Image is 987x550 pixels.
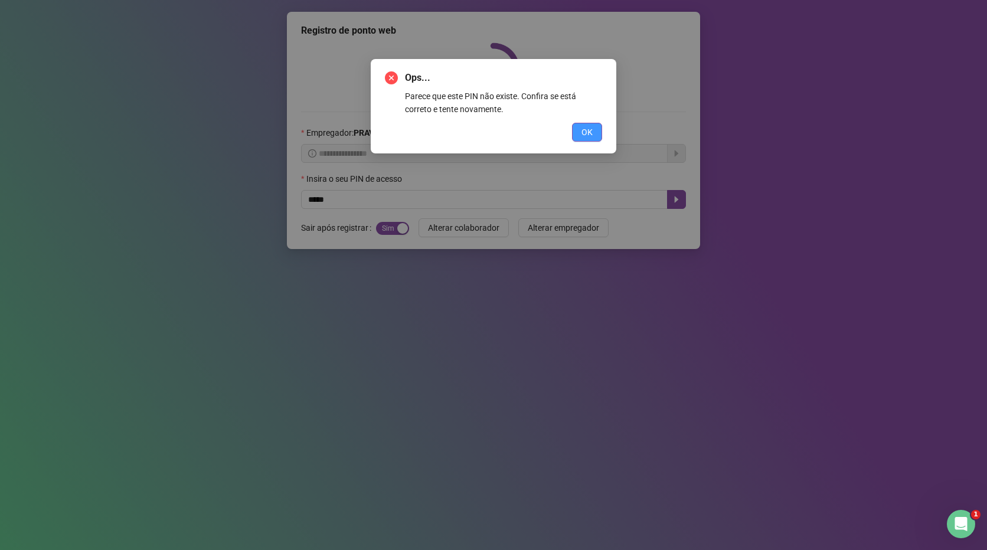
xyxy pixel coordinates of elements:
div: Parece que este PIN não existe. Confira se está correto e tente novamente. [405,90,602,116]
span: Ops... [405,71,602,85]
span: OK [581,126,593,139]
button: OK [572,123,602,142]
iframe: Intercom live chat [947,510,975,538]
span: 1 [971,510,981,519]
span: close-circle [385,71,398,84]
